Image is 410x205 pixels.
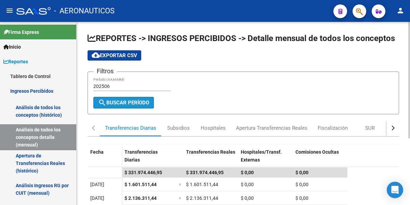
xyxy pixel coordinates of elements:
span: $ 0,00 [295,170,308,175]
button: Exportar CSV [88,50,141,61]
span: $ 331.974.446,95 [124,170,162,175]
span: Buscar Período [98,100,149,106]
mat-icon: person [396,7,405,15]
span: Reportes [3,58,28,65]
span: $ 0,00 [241,182,254,187]
div: Transferencias Diarias [105,124,156,132]
div: Open Intercom Messenger [387,182,403,198]
span: = [179,195,182,201]
span: Firma Express [3,28,39,36]
span: $ 0,00 [295,195,308,201]
span: [DATE] [90,195,104,201]
span: Exportar CSV [92,52,137,59]
span: $ 331.974.446,95 [186,170,224,175]
span: - AERONAUTICOS [54,3,115,18]
div: Hospitales [201,124,226,132]
span: $ 0,00 [241,170,254,175]
h3: Filtros [93,66,117,76]
mat-icon: menu [5,7,14,15]
span: Transferencias Reales [186,149,235,155]
mat-icon: search [98,99,106,107]
span: Hospitales/Transf. Externas [241,149,282,163]
datatable-header-cell: Comisiones Ocultas [293,145,347,174]
span: = [179,182,182,187]
span: $ 0,00 [241,195,254,201]
div: Subsidios [167,124,190,132]
span: Transferencias Diarias [124,149,158,163]
span: $ 0,00 [295,182,308,187]
span: Comisiones Ocultas [295,149,339,155]
button: Buscar Período [93,97,154,108]
datatable-header-cell: Fecha [88,145,122,174]
span: $ 1.601.511,44 [124,182,157,187]
span: Fecha [90,149,104,155]
span: Inicio [3,43,21,51]
mat-icon: cloud_download [92,51,100,59]
span: $ 2.136.311,44 [186,195,218,201]
datatable-header-cell: Transferencias Reales [183,145,238,174]
div: Fiscalización [318,124,348,132]
div: SUR [365,124,375,132]
span: $ 2.136.311,44 [124,195,157,201]
span: REPORTES -> INGRESOS PERCIBIDOS -> Detalle mensual de todos los conceptos [88,34,395,43]
datatable-header-cell: Hospitales/Transf. Externas [238,145,293,174]
div: Apertura Transferencias Reales [236,124,307,132]
span: [DATE] [90,182,104,187]
datatable-header-cell: Transferencias Diarias [122,145,176,174]
span: $ 1.601.511,44 [186,182,218,187]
